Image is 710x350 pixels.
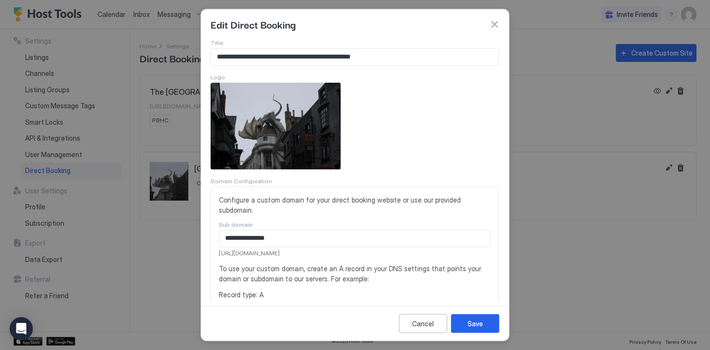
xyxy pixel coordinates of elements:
[399,314,447,333] button: Cancel
[219,221,253,228] span: Sub domain
[219,231,490,247] input: Input Field
[211,73,225,81] span: Logo
[211,17,296,32] span: Edit Direct Booking
[211,39,223,46] span: Title
[219,249,491,258] span: [URL][DOMAIN_NAME]
[219,264,491,284] span: To use your custom domain, create an A record in your DNS settings that points your domain or sub...
[219,195,491,215] span: Configure a custom domain for your direct booking website or use our provided subdomain.
[10,317,33,340] div: Open Intercom Messenger
[451,314,499,333] button: Save
[211,83,341,170] div: View image
[219,290,491,321] span: Record type: A Name: enter your domain or subdomain Value: [TECHNICAL_ID]
[412,319,434,329] div: Cancel
[211,49,498,65] input: Input Field
[468,319,483,329] div: Save
[211,177,272,185] span: Domain Configuration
